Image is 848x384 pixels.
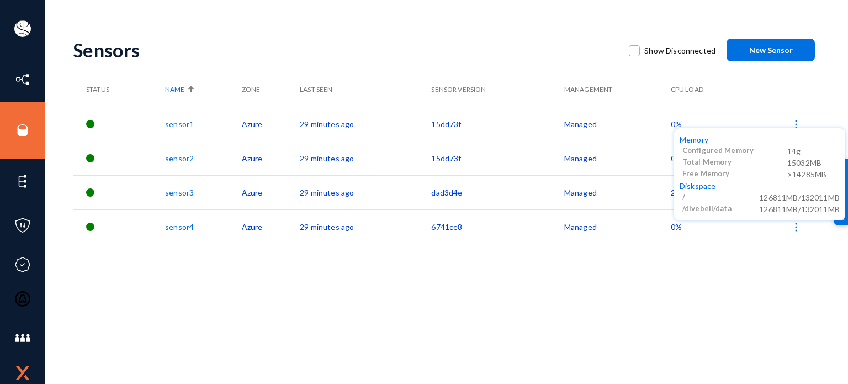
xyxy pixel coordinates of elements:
div: Diskspace [680,180,840,192]
div: Configured Memory [682,145,787,157]
div: 14g [787,145,840,157]
div: Memory [680,134,840,145]
div: 15032MB [787,157,840,169]
div: /divebell/data [682,203,759,215]
div: / [682,192,759,203]
div: 126811MB/132011MB [759,192,840,203]
div: 126811MB/132011MB [759,203,840,215]
div: Total Memory [682,157,787,169]
div: Free Memory [682,169,787,180]
div: >14285MB [787,169,840,180]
